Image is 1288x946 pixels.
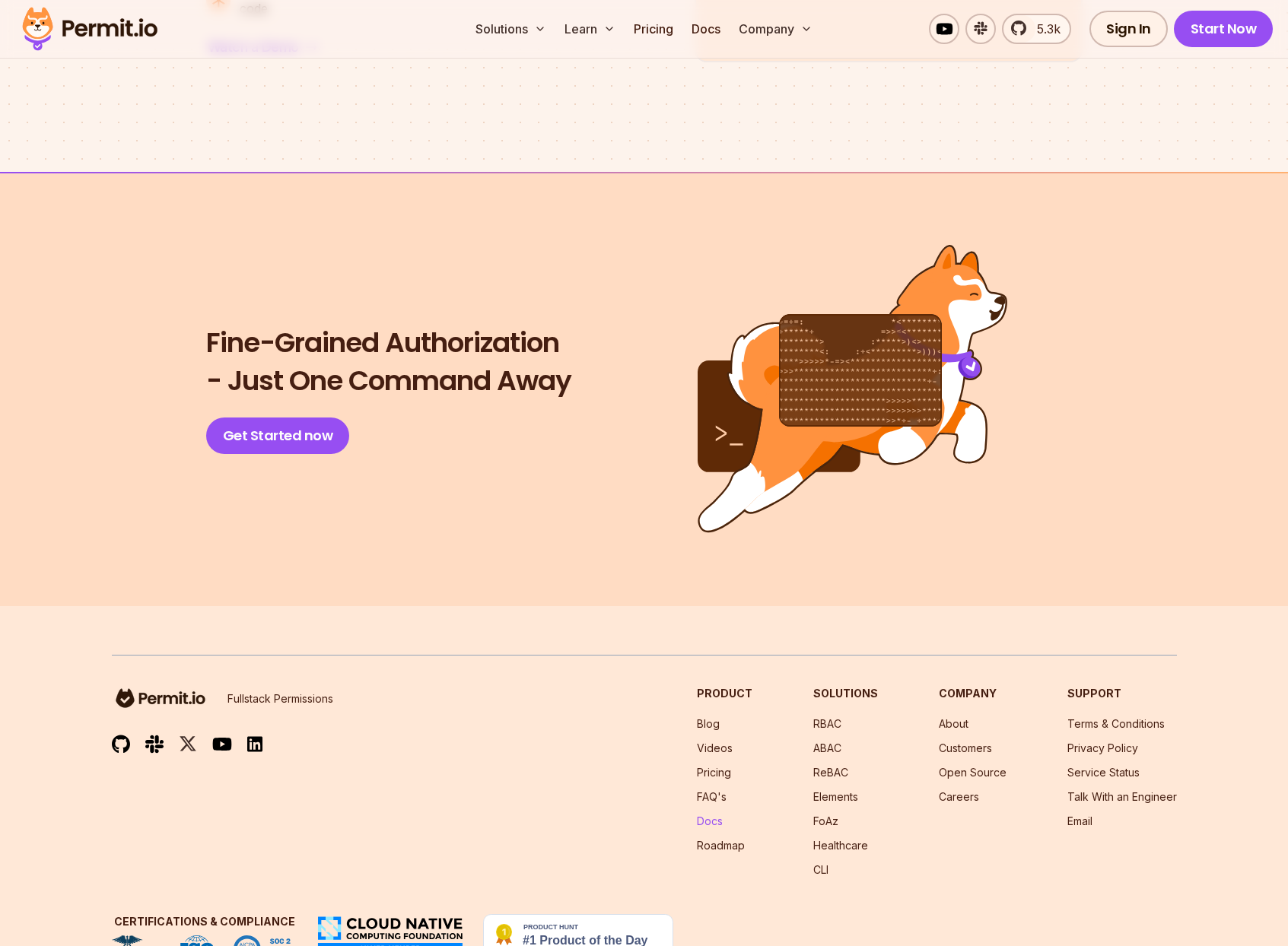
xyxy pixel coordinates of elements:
a: Talk With an Engineer [1067,790,1177,803]
a: Get Started now [206,417,350,454]
a: Videos [697,741,733,754]
img: slack [145,734,164,754]
a: Pricing [628,14,679,44]
img: youtube [212,735,232,753]
a: Elements [813,790,858,803]
a: Docs [697,814,723,827]
a: FAQ's [697,790,727,803]
a: Healthcare [813,839,868,852]
a: Service Status [1067,766,1140,779]
img: twitter [179,735,197,754]
a: RBAC [813,717,841,730]
h3: Certifications & Compliance [112,914,297,929]
a: Open Source [939,766,1007,779]
h3: Solutions [813,686,878,701]
a: 5.3k [1002,14,1071,44]
a: Terms & Conditions [1067,717,1165,730]
a: Privacy Policy [1067,741,1138,754]
a: CLI [813,863,828,876]
p: Fullstack Permissions [227,691,333,706]
a: Docs [685,14,727,44]
h3: Support [1067,686,1177,701]
a: Blog [697,717,720,730]
a: ABAC [813,741,841,754]
button: Solutions [469,14,552,44]
a: Careers [939,790,979,803]
div: Fine-Grained Authorization - Just One Command Away [206,324,596,399]
a: Start Now [1174,11,1274,47]
a: FoAz [813,814,838,827]
a: Customers [939,741,992,754]
h3: Company [939,686,1007,701]
span: 5.3k [1028,20,1061,38]
img: Permit logo [15,3,164,55]
a: ReBAC [813,766,848,779]
a: Roadmap [697,839,745,852]
img: linkedin [247,735,262,753]
h3: Product [697,686,752,701]
a: Sign In [1089,11,1168,47]
button: Company [733,14,819,44]
button: Learn [558,14,622,44]
img: logo [112,686,209,710]
img: github [112,735,130,754]
a: Pricing [697,766,731,779]
a: About [939,717,968,730]
a: Email [1067,814,1092,827]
